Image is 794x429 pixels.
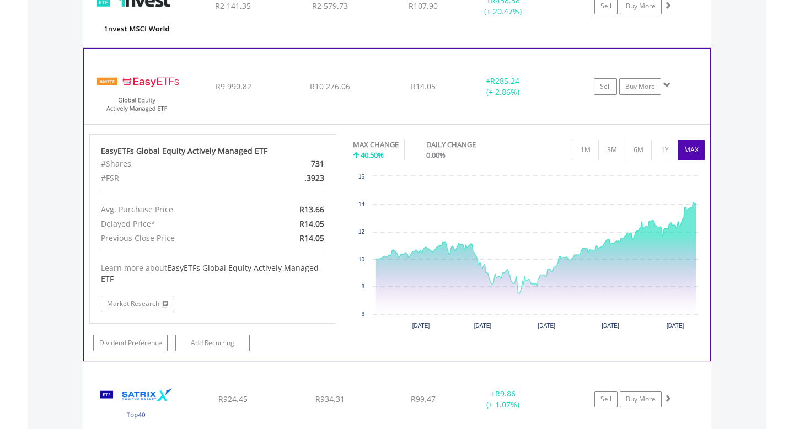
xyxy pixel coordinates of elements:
span: 40.50% [361,150,384,160]
text: 10 [358,256,364,262]
img: TFSA.EASYGE.png [89,62,184,121]
button: MAX [678,140,705,160]
span: R13.66 [299,204,324,214]
a: Sell [594,78,617,95]
div: #FSR [93,171,253,185]
span: R934.31 [315,394,345,404]
div: Previous Close Price [93,231,253,245]
button: 1M [572,140,599,160]
div: EasyETFs Global Equity Actively Managed ETF [101,146,325,157]
a: Buy More [620,391,662,407]
text: [DATE] [412,323,430,329]
button: 6M [625,140,652,160]
span: R9 990.82 [216,81,251,92]
a: Buy More [619,78,661,95]
text: 14 [358,201,364,207]
div: DAILY CHANGE [426,140,514,150]
button: 3M [598,140,625,160]
a: Dividend Preference [93,335,168,351]
text: [DATE] [474,323,491,329]
a: Market Research [101,296,174,312]
span: R10 276.06 [310,81,350,92]
div: Learn more about [101,262,325,285]
text: [DATE] [602,323,619,329]
div: #Shares [93,157,253,171]
svg: Interactive chart [353,171,705,336]
span: R99.47 [411,394,436,404]
div: + (+ 1.07%) [462,388,545,410]
button: 1Y [651,140,678,160]
span: R285.24 [490,76,519,86]
a: Add Recurring [175,335,250,351]
text: 8 [361,283,364,289]
div: .3923 [253,171,332,185]
div: Chart. Highcharts interactive chart. [353,171,705,336]
div: Delayed Price* [93,217,253,231]
text: [DATE] [666,323,684,329]
div: + (+ 2.86%) [462,76,544,98]
div: 731 [253,157,332,171]
span: R2 579.73 [312,1,348,11]
span: R14.05 [299,233,324,243]
span: R107.90 [409,1,438,11]
span: R924.45 [218,394,248,404]
text: 12 [358,229,364,235]
span: R2 141.35 [215,1,251,11]
span: 0.00% [426,150,446,160]
text: 6 [361,311,364,317]
a: Sell [594,391,618,407]
text: [DATE] [538,323,555,329]
span: R14.05 [411,81,436,92]
div: MAX CHANGE [353,140,399,150]
text: 16 [358,174,364,180]
div: Avg. Purchase Price [93,202,253,217]
span: EasyETFs Global Equity Actively Managed ETF [101,262,319,284]
span: R9.86 [495,388,516,399]
span: R14.05 [299,218,324,229]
